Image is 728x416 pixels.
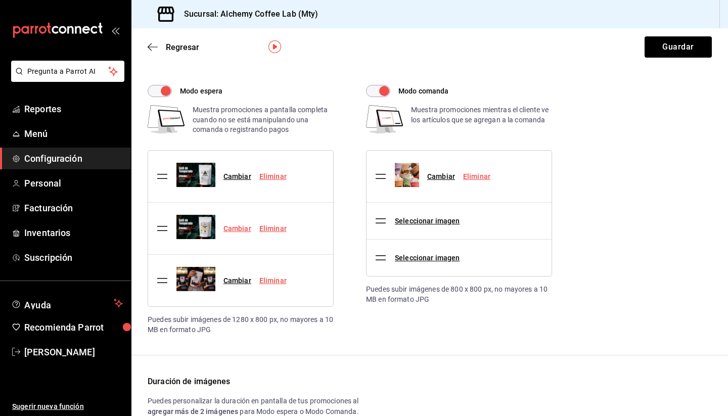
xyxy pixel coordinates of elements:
button: Regresar [148,42,199,52]
span: Regresar [166,42,199,52]
a: Eliminar [259,224,287,233]
span: Pregunta a Parrot AI [27,66,109,77]
span: Puedes personalizar la duración en pantalla de tus promociones al [148,397,359,405]
a: Eliminar [259,172,287,180]
span: Menú [24,127,123,141]
a: Seleccionar imagen [395,217,460,225]
div: Puedes subir imágenes de 800 x 800 px, no mayores a 10 MB en formato JPG [366,285,552,304]
span: Recomienda Parrot [24,320,123,334]
a: Cambiar [223,172,251,180]
span: Facturación [24,201,123,215]
span: Suscripción [24,251,123,264]
a: Pregunta a Parrot AI [7,73,124,84]
a: Seleccionar imagen [395,254,460,262]
div: Puedes subir imágenes de 1280 x 800 px, no mayores a 10 MB en formato JPG [148,315,334,335]
a: Eliminar [259,276,287,285]
button: Pregunta a Parrot AI [11,61,124,82]
span: Modo espera [180,86,222,97]
div: Muestra promociones mientras el cliente ve los artículos que se agregan a la comanda [411,105,552,138]
span: Inventarios [24,226,123,240]
div: Duración de imágenes [148,376,712,388]
div: Muestra promociones a pantalla completa cuando no se está manipulando una comanda o registrando p... [193,105,334,138]
img: Preview [176,267,215,291]
span: Configuración [24,152,123,165]
span: Modo comanda [398,86,449,97]
img: Preview [395,163,419,187]
h3: Sucursal: Alchemy Coffee Lab (Mty) [176,8,318,20]
img: Preview [176,215,215,239]
span: Personal [24,176,123,190]
a: Eliminar [463,172,490,180]
a: Cambiar [223,224,251,233]
span: Ayuda [24,297,110,309]
span: [PERSON_NAME] [24,345,123,359]
img: Preview [176,163,215,187]
a: Cambiar [223,276,251,285]
button: open_drawer_menu [111,26,119,34]
span: agregar más de 2 imágenes [148,407,240,415]
button: Guardar [645,36,712,58]
span: para Modo espera o Modo Comanda. [240,407,358,415]
span: Reportes [24,102,123,116]
span: Sugerir nueva función [12,401,123,412]
a: Cambiar [427,172,455,180]
img: Tooltip marker [268,40,281,53]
